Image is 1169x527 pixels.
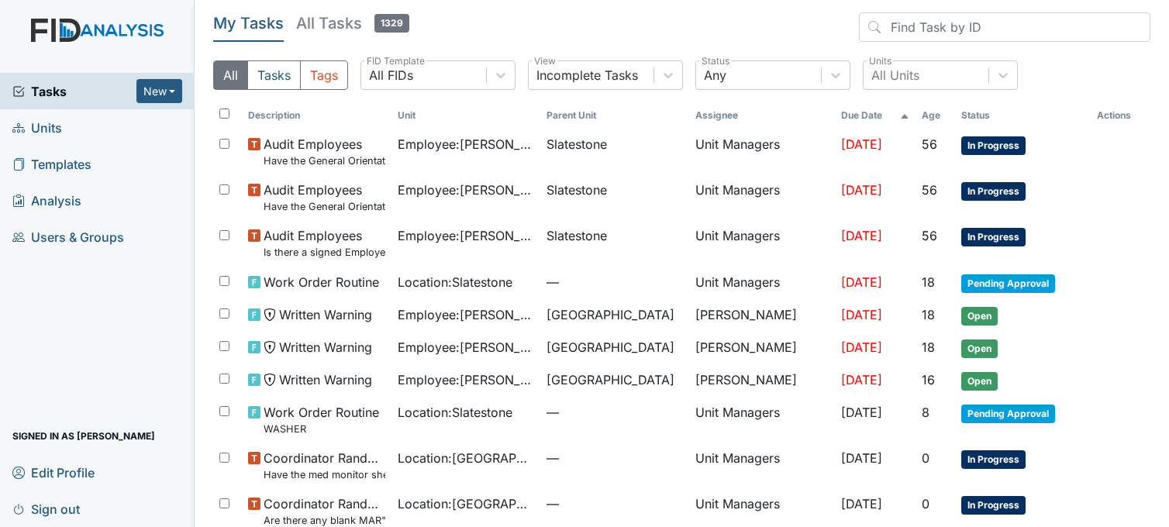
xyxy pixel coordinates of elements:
[398,135,534,153] span: Employee : [PERSON_NAME]
[961,307,998,325] span: Open
[922,372,935,387] span: 16
[689,174,835,220] td: Unit Managers
[296,12,409,34] h5: All Tasks
[689,267,835,299] td: Unit Managers
[916,102,955,129] th: Toggle SortBy
[922,228,937,243] span: 56
[547,370,674,389] span: [GEOGRAPHIC_DATA]
[264,403,379,436] span: Work Order Routine WASHER
[279,305,372,324] span: Written Warning
[398,273,512,291] span: Location : Slatestone
[922,450,929,466] span: 0
[398,226,534,245] span: Employee : [PERSON_NAME]
[841,228,882,243] span: [DATE]
[213,60,348,90] div: Type filter
[689,364,835,397] td: [PERSON_NAME]
[547,403,683,422] span: —
[961,405,1055,423] span: Pending Approval
[922,136,937,152] span: 56
[961,182,1026,201] span: In Progress
[922,274,935,290] span: 18
[264,199,384,214] small: Have the General Orientation and ICF Orientation forms been completed?
[12,115,62,139] span: Units
[704,66,726,84] div: Any
[961,136,1026,155] span: In Progress
[398,494,534,513] span: Location : [GEOGRAPHIC_DATA]
[300,60,348,90] button: Tags
[841,405,882,420] span: [DATE]
[841,136,882,152] span: [DATE]
[12,82,136,101] a: Tasks
[841,496,882,511] span: [DATE]
[961,339,998,358] span: Open
[841,274,882,290] span: [DATE]
[264,273,379,291] span: Work Order Routine
[213,12,284,34] h5: My Tasks
[547,135,607,153] span: Slatestone
[398,181,534,199] span: Employee : [PERSON_NAME]
[922,307,935,322] span: 18
[536,66,638,84] div: Incomplete Tasks
[961,496,1026,515] span: In Progress
[540,102,689,129] th: Toggle SortBy
[955,102,1091,129] th: Toggle SortBy
[12,225,124,249] span: Users & Groups
[391,102,540,129] th: Toggle SortBy
[689,443,835,488] td: Unit Managers
[12,497,80,521] span: Sign out
[961,274,1055,293] span: Pending Approval
[835,102,916,129] th: Toggle SortBy
[689,102,835,129] th: Assignee
[922,496,929,511] span: 0
[398,338,534,356] span: Employee : [PERSON_NAME]
[871,66,919,84] div: All Units
[264,153,384,168] small: Have the General Orientation and ICF Orientation forms been completed?
[213,60,248,90] button: All
[841,339,882,355] span: [DATE]
[247,60,301,90] button: Tasks
[922,182,937,198] span: 56
[841,182,882,198] span: [DATE]
[547,449,683,467] span: —
[12,460,95,484] span: Edit Profile
[264,422,379,436] small: WASHER
[374,14,409,33] span: 1329
[547,181,607,199] span: Slatestone
[398,370,534,389] span: Employee : [PERSON_NAME][GEOGRAPHIC_DATA]
[264,226,384,260] span: Audit Employees Is there a signed Employee Job Description in the file for the employee's current...
[547,226,607,245] span: Slatestone
[136,79,183,103] button: New
[922,405,929,420] span: 8
[1091,102,1150,129] th: Actions
[279,338,372,356] span: Written Warning
[841,450,882,466] span: [DATE]
[264,467,384,482] small: Have the med monitor sheets been filled out?
[398,449,534,467] span: Location : [GEOGRAPHIC_DATA]
[689,332,835,364] td: [PERSON_NAME]
[859,12,1150,42] input: Find Task by ID
[12,188,81,212] span: Analysis
[689,397,835,443] td: Unit Managers
[689,129,835,174] td: Unit Managers
[264,135,384,168] span: Audit Employees Have the General Orientation and ICF Orientation forms been completed?
[264,449,384,482] span: Coordinator Random Have the med monitor sheets been filled out?
[961,450,1026,469] span: In Progress
[279,370,372,389] span: Written Warning
[242,102,391,129] th: Toggle SortBy
[547,338,674,356] span: [GEOGRAPHIC_DATA]
[12,152,91,176] span: Templates
[689,299,835,332] td: [PERSON_NAME]
[841,307,882,322] span: [DATE]
[961,228,1026,246] span: In Progress
[398,403,512,422] span: Location : Slatestone
[922,339,935,355] span: 18
[264,245,384,260] small: Is there a signed Employee Job Description in the file for the employee's current position?
[689,220,835,266] td: Unit Managers
[547,273,683,291] span: —
[547,305,674,324] span: [GEOGRAPHIC_DATA]
[369,66,413,84] div: All FIDs
[398,305,534,324] span: Employee : [PERSON_NAME]
[219,108,229,119] input: Toggle All Rows Selected
[547,494,683,513] span: —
